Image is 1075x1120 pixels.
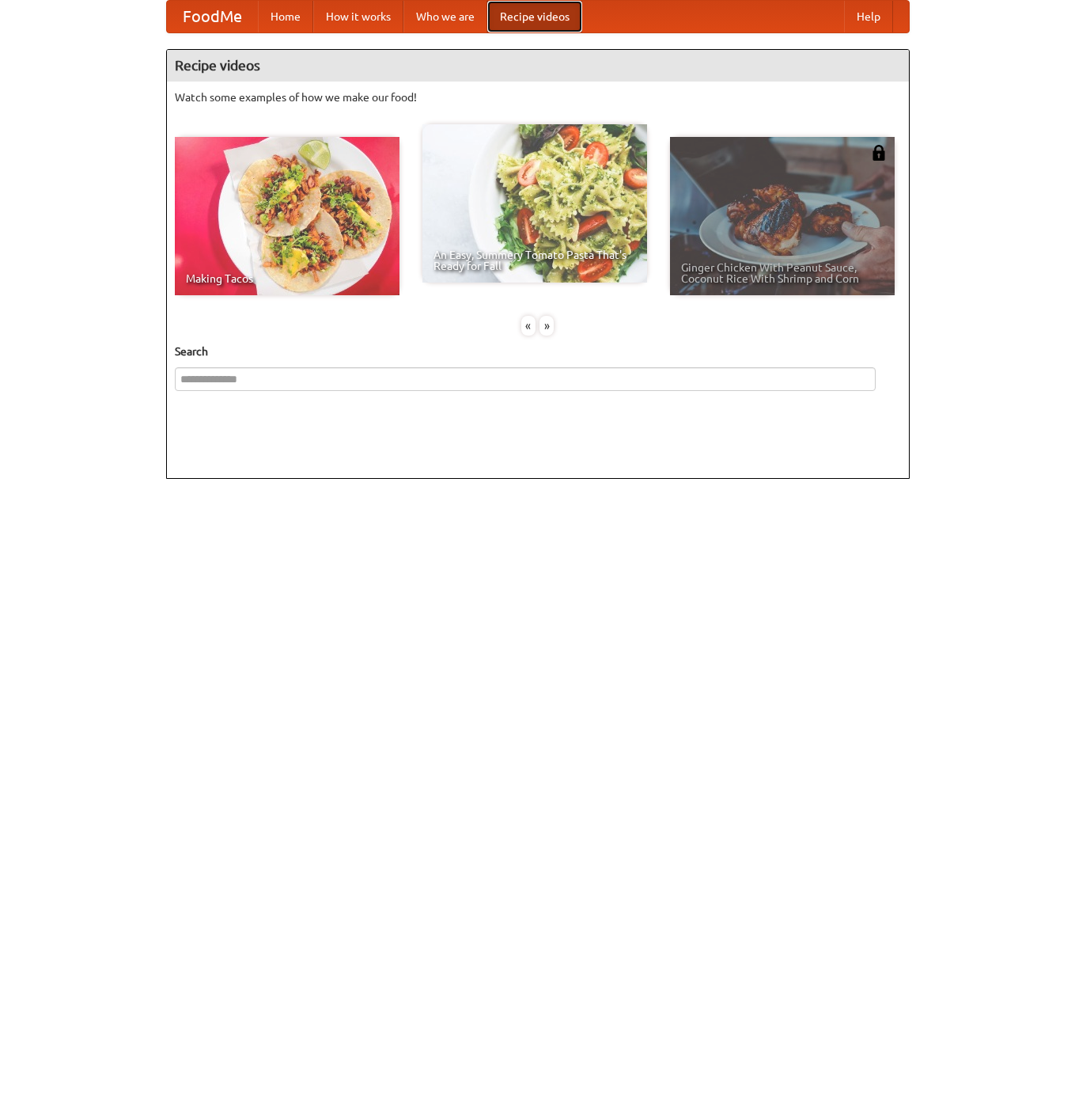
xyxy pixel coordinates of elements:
h4: Recipe videos [167,50,909,82]
a: Who we are [403,1,487,32]
p: Watch some examples of how we make our food! [175,89,901,105]
img: 483408.png [871,145,887,161]
a: How it works [313,1,403,32]
div: » [539,316,554,336]
a: Making Tacos [175,137,399,295]
a: Home [258,1,313,32]
h5: Search [175,344,901,359]
a: Help [844,1,893,32]
a: An Easy, Summery Tomato Pasta That's Ready for Fall [422,124,647,283]
span: Making Tacos [186,273,388,284]
a: FoodMe [167,1,258,32]
a: Recipe videos [487,1,582,32]
div: « [521,316,536,336]
span: An Easy, Summery Tomato Pasta That's Ready for Fall [433,249,636,271]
